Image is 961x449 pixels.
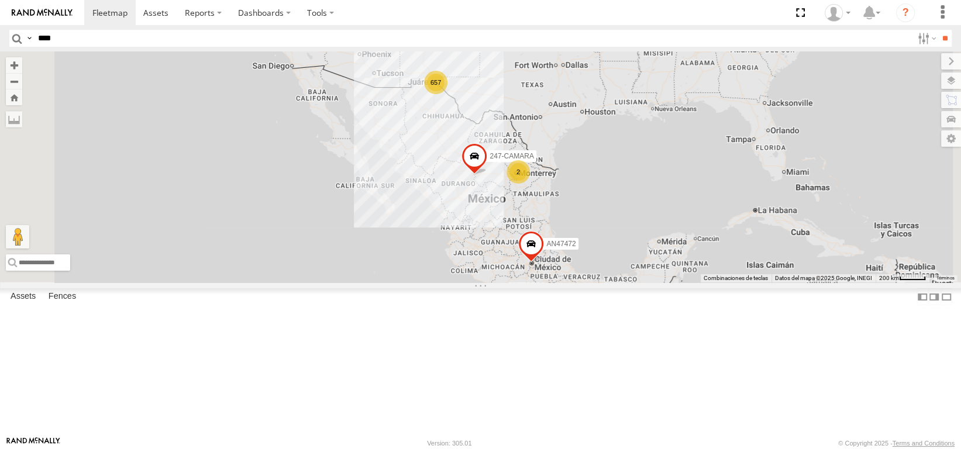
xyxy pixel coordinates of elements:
[893,440,955,447] a: Terms and Conditions
[936,275,955,280] a: Términos
[896,4,915,22] i: ?
[941,130,961,147] label: Map Settings
[5,289,42,305] label: Assets
[6,437,60,449] a: Visit our Website
[917,288,928,305] label: Dock Summary Table to the Left
[546,239,576,247] span: AN47472
[928,288,940,305] label: Dock Summary Table to the Right
[941,288,952,305] label: Hide Summary Table
[6,73,22,89] button: Zoom out
[12,9,73,17] img: rand-logo.svg
[775,275,872,281] span: Datos del mapa ©2025 Google, INEGI
[6,57,22,73] button: Zoom in
[507,160,530,184] div: 2
[6,225,29,248] button: Arrastra al hombrecito al mapa para abrir Street View
[490,152,533,160] span: 247-CAMARA
[6,111,22,127] label: Measure
[913,30,938,47] label: Search Filter Options
[6,89,22,105] button: Zoom Home
[43,289,82,305] label: Fences
[838,440,955,447] div: © Copyright 2025 -
[876,274,929,282] button: Escala del mapa: 200 km por 42 píxeles
[821,4,855,22] div: Erick Ramirez
[879,275,899,281] span: 200 km
[424,71,447,94] div: 657
[704,274,768,282] button: Combinaciones de teclas
[427,440,471,447] div: Version: 305.01
[25,30,34,47] label: Search Query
